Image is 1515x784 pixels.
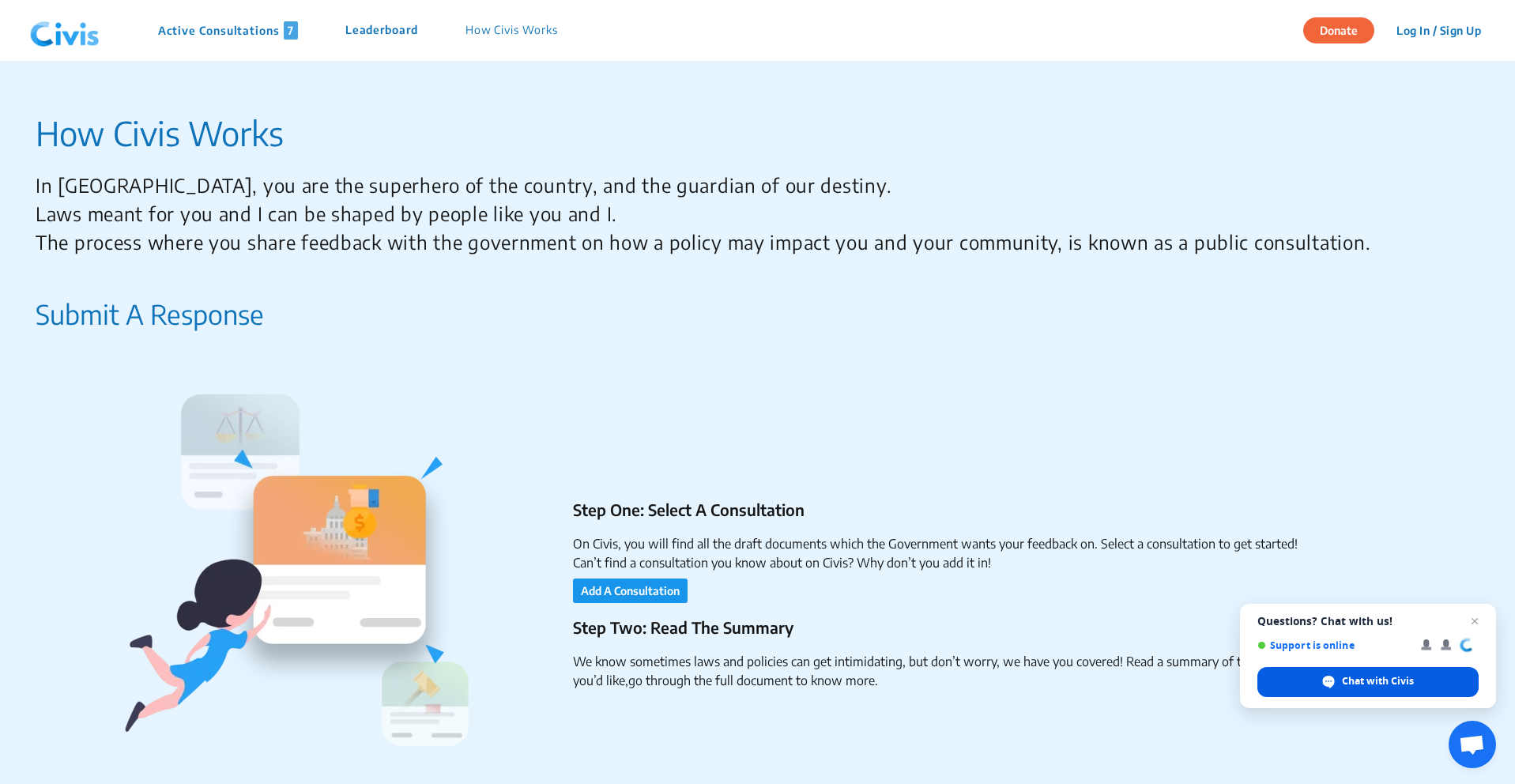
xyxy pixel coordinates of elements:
p: Step Two: Read The Summary [573,616,1468,639]
p: Submit A Response [36,294,264,334]
span: Chat with Civis [1342,674,1414,688]
li: Can’t find a consultation you know about on Civis? Why don’t you add it in! [573,553,1468,572]
li: On Civis, you will find all the draft documents which the Government wants your feedback on. Sele... [573,534,1468,553]
div: Open chat [1449,721,1496,768]
p: In [GEOGRAPHIC_DATA], you are the superhero of the country, and the guardian of our destiny. Laws... [36,171,1468,256]
p: Step One: Select A Consultation [573,498,1468,522]
span: Questions? Chat with us! [1257,615,1479,628]
p: Leaderboard [345,21,418,40]
img: navlogo.png [24,7,106,55]
p: Active Consultations [158,21,298,40]
button: Add A Consultation [573,579,688,603]
p: How Civis Works [36,108,1468,158]
button: Donate [1303,17,1374,43]
li: We know sometimes laws and policies can get intimidating, but don’t worry, we have you covered! R... [573,652,1468,690]
button: Log In / Sign Up [1386,18,1491,43]
span: 7 [284,21,298,40]
span: Close chat [1465,612,1484,631]
div: Chat with Civis [1257,667,1479,697]
p: How Civis Works [465,21,558,40]
a: Donate [1303,21,1386,37]
span: Support is online [1257,639,1410,651]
